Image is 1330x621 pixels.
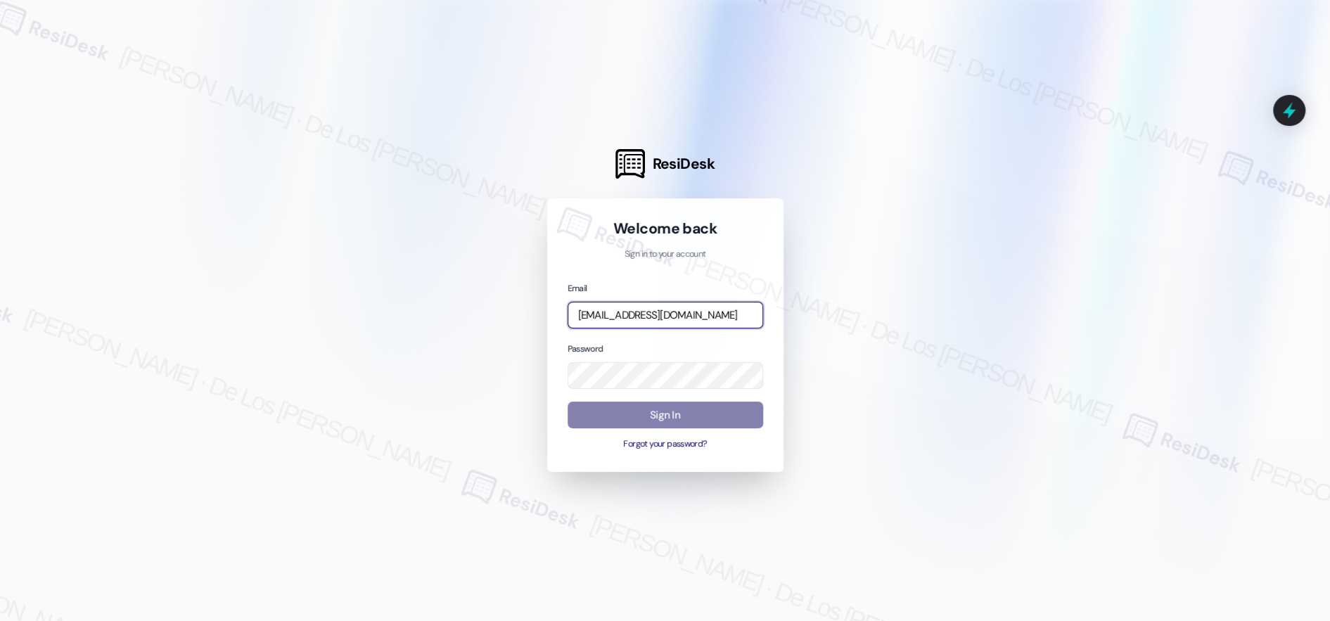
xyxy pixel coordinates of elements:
[568,438,763,451] button: Forgot your password?
[568,283,587,294] label: Email
[652,154,715,174] span: ResiDesk
[568,343,603,354] label: Password
[568,248,763,261] p: Sign in to your account
[568,302,763,329] input: name@example.com
[615,149,645,179] img: ResiDesk Logo
[568,219,763,238] h1: Welcome back
[568,402,763,429] button: Sign In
